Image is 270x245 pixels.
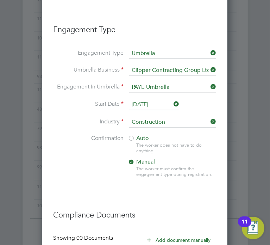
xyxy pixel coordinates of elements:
span: Manual [128,158,155,165]
label: Start Date [53,100,124,108]
label: Engagement Type [53,49,124,57]
span: Auto [128,135,149,142]
button: Open Resource Center, 11 new notifications [242,217,264,239]
div: 11 [241,222,248,231]
input: Select one [129,99,179,110]
label: Umbrella Business [53,66,124,74]
input: Search for... [129,82,216,92]
h3: Compliance Documents [53,203,216,220]
div: The worker must confirm the engagement type during registration. [136,166,216,178]
label: Confirmation [53,135,124,142]
span: 00 Documents [76,234,113,241]
div: The worker does not have to do anything. [136,142,216,154]
label: Engagement In Umbrella [53,83,124,91]
input: Search for... [129,66,216,75]
label: Industry [53,118,124,125]
div: Showing [53,234,114,242]
input: Select one [129,49,216,59]
h3: Engagement Type [53,18,216,35]
input: Search for... [129,117,216,128]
